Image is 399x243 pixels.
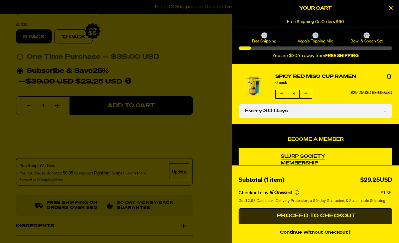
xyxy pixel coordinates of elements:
[270,190,292,195] a: Powered by Onward
[360,175,392,185] div: $29.25USD
[3,212,72,240] iframe: Marketing Popup
[276,90,288,98] button: Decrease quantity of Spicy Red Miso Cup Ramen
[263,190,268,195] span: by
[372,91,392,95] span: $39.00USD
[291,38,340,44] span: Veggie Topping Mix
[386,73,392,80] button: Remove Spicy Red Miso Cup Ramen
[275,213,356,219] span: Proceed to Checkout
[239,208,392,224] button: Proceed to Checkout
[240,38,289,44] span: Free Shipping
[239,71,269,101] img: Spicy Red Miso Cup Ramen
[239,227,392,236] button: continue without Checkout+
[239,148,392,204] div: product
[288,90,300,98] span: 1
[239,177,284,183] span: Subtotal (1 item)
[239,64,392,124] li: product
[239,198,385,204] span: Get $2.93 Cashback, Delivery Protection, a 90-day Guarantee, & Sustainable Shipping
[386,3,396,13] button: Close Cart
[239,104,392,118] select: Subscription delivery frequency
[342,38,391,44] span: Bowl & Spoon Set
[275,80,392,86] div: 6 pack
[232,17,399,27] div: 1 of 1
[295,190,299,195] button: More info
[244,160,274,191] img: Membership image
[381,190,392,195] p: $1.35
[239,190,262,195] span: Checkout+
[325,53,359,58] b: FREE SHIPPING
[300,90,312,98] button: Increase quantity of Spicy Red Miso Cup Ramen
[239,53,392,59] div: You are $30.75 away from
[239,71,269,101] a: View details for Spicy Red Miso Cup Ramen
[281,153,354,166] a: View Slurp Society Membership
[351,91,371,95] span: $29.25USD
[239,137,392,142] h4: Become a Member
[239,3,392,13] h2: Your Cart
[239,185,392,208] section: Checkout+
[275,73,392,80] a: Spicy Red Miso Cup Ramen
